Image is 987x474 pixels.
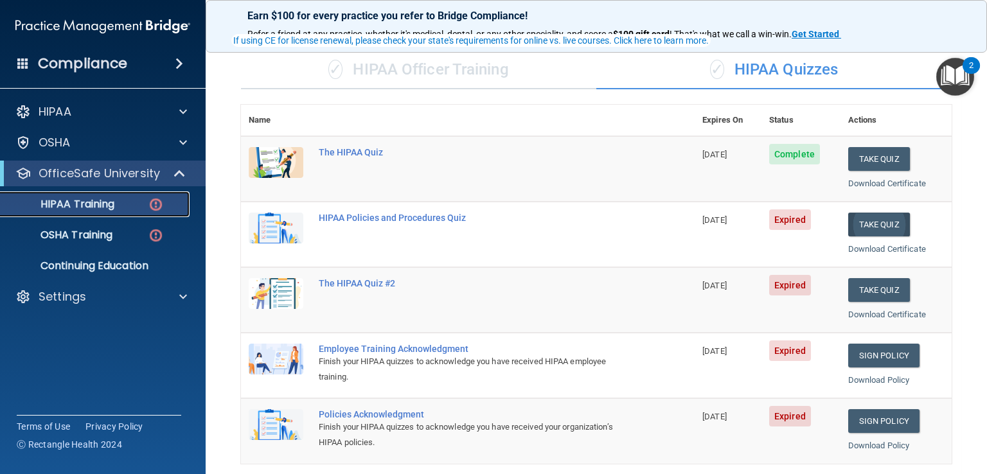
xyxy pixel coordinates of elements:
[39,289,86,304] p: Settings
[848,344,920,367] a: Sign Policy
[848,310,926,319] a: Download Certificate
[319,213,630,223] div: HIPAA Policies and Procedures Quiz
[241,105,311,136] th: Name
[17,438,122,451] span: Ⓒ Rectangle Health 2024
[702,412,727,421] span: [DATE]
[8,259,184,272] p: Continuing Education
[769,406,811,426] span: Expired
[936,58,974,96] button: Open Resource Center, 2 new notifications
[39,104,71,119] p: HIPAA
[319,409,630,419] div: Policies Acknowledgment
[848,213,910,236] button: Take Quiz
[39,166,160,181] p: OfficeSafe University
[247,29,613,39] span: Refer a friend at any practice, whether it's medical, dental, or any other speciality, and score a
[848,179,926,188] a: Download Certificate
[848,441,910,450] a: Download Policy
[319,344,630,354] div: Employee Training Acknowledgment
[85,420,143,433] a: Privacy Policy
[39,135,71,150] p: OSHA
[702,150,727,159] span: [DATE]
[695,105,761,136] th: Expires On
[15,13,190,39] img: PMB logo
[769,275,811,295] span: Expired
[328,60,342,79] span: ✓
[15,104,187,119] a: HIPAA
[769,209,811,230] span: Expired
[15,135,187,150] a: OSHA
[596,51,952,89] div: HIPAA Quizzes
[148,197,164,213] img: danger-circle.6113f641.png
[233,36,709,45] div: If using CE for license renewal, please check your state's requirements for online vs. live cours...
[702,346,727,356] span: [DATE]
[769,340,811,361] span: Expired
[8,198,114,211] p: HIPAA Training
[247,10,945,22] p: Earn $100 for every practice you refer to Bridge Compliance!
[670,29,792,39] span: ! That's what we call a win-win.
[38,55,127,73] h4: Compliance
[319,419,630,450] div: Finish your HIPAA quizzes to acknowledge you have received your organization’s HIPAA policies.
[319,354,630,385] div: Finish your HIPAA quizzes to acknowledge you have received HIPAA employee training.
[848,375,910,385] a: Download Policy
[8,229,112,241] p: OSHA Training
[848,147,910,171] button: Take Quiz
[15,289,187,304] a: Settings
[231,34,711,47] button: If using CE for license renewal, please check your state's requirements for online vs. live cours...
[761,105,840,136] th: Status
[769,144,820,164] span: Complete
[710,60,724,79] span: ✓
[17,420,70,433] a: Terms of Use
[702,281,727,290] span: [DATE]
[969,66,974,82] div: 2
[840,105,952,136] th: Actions
[241,51,596,89] div: HIPAA Officer Training
[15,166,186,181] a: OfficeSafe University
[319,147,630,157] div: The HIPAA Quiz
[792,29,839,39] strong: Get Started
[848,409,920,433] a: Sign Policy
[613,29,670,39] strong: $100 gift card
[319,278,630,288] div: The HIPAA Quiz #2
[792,29,841,39] a: Get Started
[148,227,164,243] img: danger-circle.6113f641.png
[702,215,727,225] span: [DATE]
[848,278,910,302] button: Take Quiz
[848,244,926,254] a: Download Certificate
